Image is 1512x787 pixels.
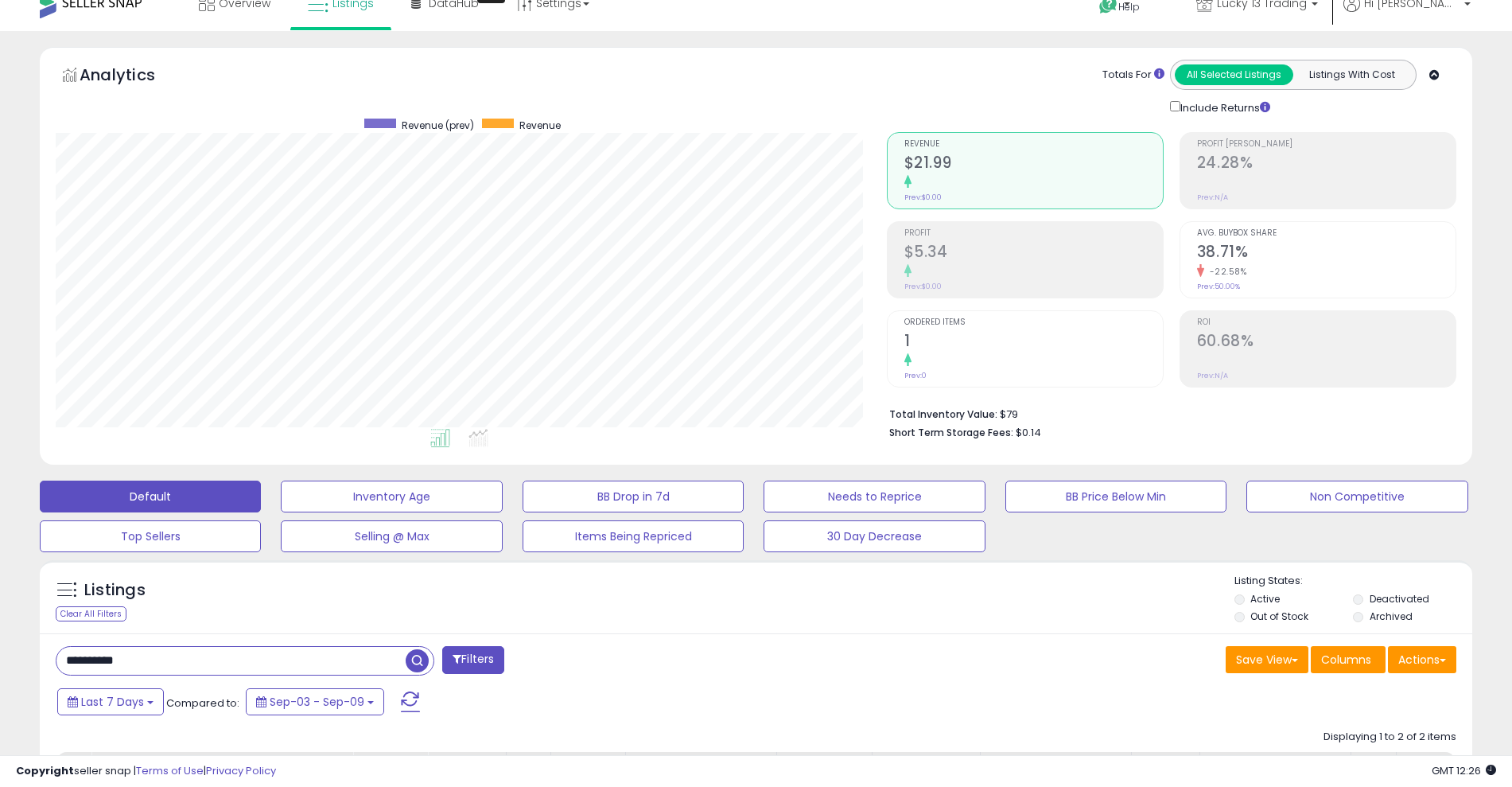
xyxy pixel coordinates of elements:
[1197,154,1456,175] h2: 24.28%
[1158,98,1289,116] div: Include Returns
[1311,646,1386,673] button: Columns
[442,646,504,674] button: Filters
[904,318,1163,327] span: Ordered Items
[56,606,126,621] div: Clear All Filters
[1197,332,1456,353] h2: 60.68%
[206,763,276,778] a: Privacy Policy
[1234,574,1472,589] p: Listing States:
[904,332,1163,353] h2: 1
[889,403,1444,423] li: $79
[1250,592,1280,606] label: Active
[1432,763,1496,778] span: 2025-09-17 12:26 GMT
[764,481,985,512] button: Needs to Reprice
[16,763,74,778] strong: Copyright
[281,481,502,512] button: Inventory Age
[81,694,144,710] span: Last 7 Days
[1175,64,1293,85] button: All Selected Listings
[764,520,985,552] button: 30 Day Decrease
[1005,481,1226,512] button: BB Price Below Min
[904,193,942,202] small: Prev: $0.00
[1197,371,1228,380] small: Prev: N/A
[1197,243,1456,264] h2: 38.71%
[1204,266,1247,278] small: -22.58%
[281,520,502,552] button: Selling @ Max
[904,243,1163,264] h2: $5.34
[889,426,1013,439] b: Short Term Storage Fees:
[1197,193,1228,202] small: Prev: N/A
[1197,318,1456,327] span: ROI
[1197,229,1456,238] span: Avg. Buybox Share
[889,407,997,421] b: Total Inventory Value:
[1016,425,1041,440] span: $0.14
[270,694,364,710] span: Sep-03 - Sep-09
[1323,730,1456,745] div: Displaying 1 to 2 of 2 items
[1246,481,1467,512] button: Non Competitive
[523,481,744,512] button: BB Drop in 7d
[1226,646,1308,673] button: Save View
[904,282,942,291] small: Prev: $0.00
[904,140,1163,149] span: Revenue
[166,695,239,711] span: Compared to:
[84,579,146,602] h5: Listings
[904,229,1163,238] span: Profit
[1102,68,1164,83] div: Totals For
[519,119,561,132] span: Revenue
[1321,652,1371,668] span: Columns
[1292,64,1411,85] button: Listings With Cost
[1388,646,1456,673] button: Actions
[523,520,744,552] button: Items Being Repriced
[904,154,1163,175] h2: $21.99
[1370,592,1429,606] label: Deactivated
[1250,610,1308,623] label: Out of Stock
[57,688,164,715] button: Last 7 Days
[246,688,384,715] button: Sep-03 - Sep-09
[1197,140,1456,149] span: Profit [PERSON_NAME]
[1197,282,1240,291] small: Prev: 50.00%
[40,481,261,512] button: Default
[1370,610,1413,623] label: Archived
[40,520,261,552] button: Top Sellers
[402,119,474,132] span: Revenue (prev)
[80,64,186,90] h5: Analytics
[136,763,204,778] a: Terms of Use
[16,764,276,779] div: seller snap | |
[904,371,927,380] small: Prev: 0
